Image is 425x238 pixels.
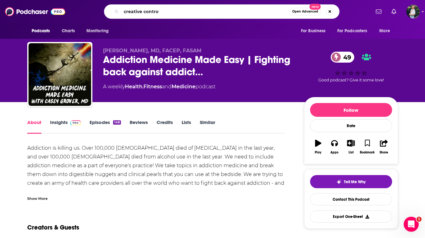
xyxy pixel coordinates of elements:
button: Play [310,136,326,158]
div: Addiction is killing us. Over 100,000 [DEMOGRAPHIC_DATA] died of [MEDICAL_DATA] in the last year,... [27,144,286,205]
button: tell me why sparkleTell Me Why [310,175,392,188]
span: New [309,4,321,10]
button: Bookmark [359,136,376,158]
a: InsightsPodchaser Pro [50,119,81,134]
span: Podcasts [32,27,50,35]
a: Episodes148 [90,119,121,134]
span: Charts [62,27,75,35]
span: Logged in as ginny24232 [406,5,420,18]
h2: Creators & Guests [27,224,79,231]
a: Similar [200,119,215,134]
a: Show notifications dropdown [389,6,399,17]
span: More [379,27,390,35]
a: About [27,119,41,134]
div: Share [380,151,388,154]
span: Open Advanced [292,10,318,13]
button: Export One-Sheet [310,210,392,223]
a: Charts [58,25,79,37]
button: open menu [27,25,58,37]
a: Fitness [143,84,162,90]
button: Share [376,136,392,158]
span: and [162,84,172,90]
span: 49 [337,52,354,63]
iframe: Intercom live chat [404,217,419,232]
img: Addiction Medicine Made Easy | Fighting back against addiction [29,43,91,106]
img: tell me why sparkle [336,179,341,184]
a: Show notifications dropdown [373,6,384,17]
button: open menu [375,25,398,37]
a: Contact This Podcast [310,193,392,205]
span: Tell Me Why [344,179,365,184]
span: Good podcast? Give it some love! [318,78,384,82]
div: A weekly podcast [103,83,215,91]
img: Podchaser Pro [70,120,81,125]
div: 148 [113,120,121,125]
button: Apps [326,136,343,158]
div: 49Good podcast? Give it some love! [304,48,398,86]
span: 1 [417,217,422,222]
div: Search podcasts, credits, & more... [104,4,339,19]
div: Bookmark [360,151,375,154]
a: 49 [331,52,354,63]
button: open menu [297,25,334,37]
input: Search podcasts, credits, & more... [121,7,289,17]
img: User Profile [406,5,420,18]
span: , [143,84,143,90]
a: Reviews [130,119,148,134]
button: Follow [310,103,392,117]
span: For Business [301,27,326,35]
div: Apps [330,151,339,154]
span: [PERSON_NAME], MD, FACEP, FASAM [103,48,201,54]
div: List [349,151,354,154]
div: Rate [310,119,392,132]
a: Medicine [172,84,195,90]
div: Play [315,151,321,154]
button: List [343,136,359,158]
img: Podchaser - Follow, Share and Rate Podcasts [5,6,65,18]
a: Credits [157,119,173,134]
button: open menu [82,25,117,37]
span: Monitoring [86,27,109,35]
button: open menu [333,25,376,37]
button: Show profile menu [406,5,420,18]
a: Health [125,84,143,90]
span: For Podcasters [337,27,367,35]
button: Open AdvancedNew [289,8,321,15]
a: Lists [182,119,191,134]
